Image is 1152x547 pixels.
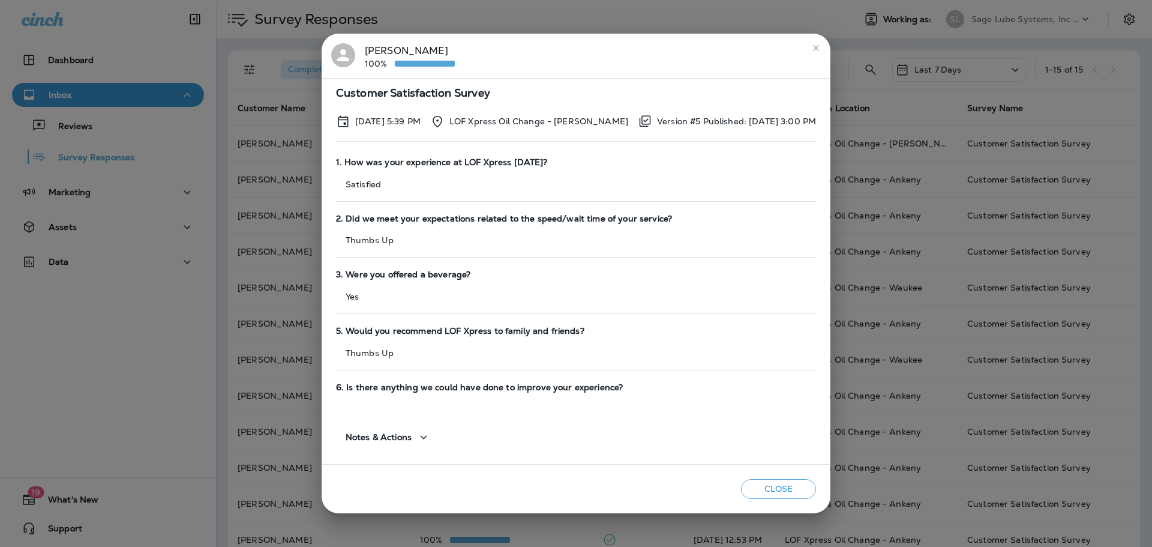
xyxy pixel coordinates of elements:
button: Close [741,479,816,499]
p: 100% [365,59,395,68]
span: Notes & Actions [346,432,412,443]
span: 3. Were you offered a beverage? [336,270,816,280]
button: close [806,38,826,58]
span: 2. Did we meet your expectations related to the speed/wait time of your service? [336,214,816,224]
p: LOF Xpress Oil Change - [PERSON_NAME] [449,116,628,126]
span: 5. Would you recommend LOF Xpress to family and friends? [336,326,816,336]
button: Notes & Actions [336,420,440,455]
span: Customer Satisfaction Survey [336,88,816,98]
span: 6. Is there anything we could have done to improve your experience? [336,382,816,393]
p: Thumbs Up [336,348,816,358]
div: [PERSON_NAME] [365,43,455,68]
p: Aug 25, 2025 5:39 PM [355,116,421,126]
p: Version #5 Published: [DATE] 3:00 PM [657,116,816,126]
p: Satisfied [336,180,816,189]
p: Thumbs Up [336,235,816,245]
span: 1. How was your experience at LOF Xpress [DATE]? [336,157,816,168]
p: Yes [336,292,816,301]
